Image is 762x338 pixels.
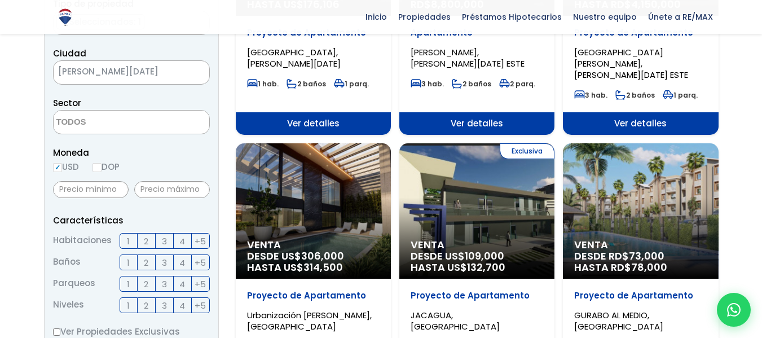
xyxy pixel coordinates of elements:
span: 3 hab. [574,90,607,100]
input: DOP [93,163,102,172]
span: 3 [162,256,167,270]
span: 3 [162,277,167,291]
span: Propiedades [393,8,456,25]
span: 1 parq. [663,90,698,100]
span: DESDE US$ [411,251,543,273]
textarea: Search [54,111,163,135]
span: 3 hab. [411,79,444,89]
span: JACAGUA, [GEOGRAPHIC_DATA] [411,309,500,332]
span: 2 baños [615,90,655,100]
span: [PERSON_NAME], [PERSON_NAME][DATE] ESTE [411,46,525,69]
span: 132,700 [467,260,505,274]
span: GURABO AL MEDIO, [GEOGRAPHIC_DATA] [574,309,663,332]
input: Ver Propiedades Exclusivas [53,328,60,336]
span: 2 [144,299,148,313]
label: USD [53,160,79,174]
span: DESDE US$ [247,251,380,273]
span: 4 [179,277,185,291]
input: USD [53,163,62,172]
span: Habitaciones [53,233,112,249]
span: Venta [411,239,543,251]
span: SANTO DOMINGO OESTE [53,60,210,85]
span: Ciudad [53,47,86,59]
span: 1 [127,256,130,270]
span: 2 baños [452,79,491,89]
span: Ver detalles [399,112,554,135]
input: Precio mínimo [53,181,129,198]
span: DESDE RD$ [574,251,707,273]
span: Baños [53,254,81,270]
span: SANTO DOMINGO OESTE [54,64,181,80]
span: Urbanización [PERSON_NAME], [GEOGRAPHIC_DATA] [247,309,372,332]
span: 4 [179,256,185,270]
span: × [192,68,198,78]
span: 78,000 [631,260,667,274]
span: HASTA US$ [411,262,543,273]
img: Logo de REMAX [55,7,75,27]
span: Inicio [360,8,393,25]
span: 3 [162,234,167,248]
span: +5 [195,277,206,291]
p: Proyecto de Apartamento [247,290,380,301]
span: Venta [247,239,380,251]
button: Remove all items [181,64,198,82]
span: 2 parq. [499,79,535,89]
span: HASTA RD$ [574,262,707,273]
span: [GEOGRAPHIC_DATA][PERSON_NAME], [PERSON_NAME][DATE] ESTE [574,46,688,81]
span: 2 [144,256,148,270]
span: 1 parq. [334,79,369,89]
p: Características [53,213,210,227]
span: HASTA US$ [247,262,380,273]
input: Precio máximo [134,181,210,198]
span: 2 [144,234,148,248]
span: 3 [162,299,167,313]
span: +5 [195,299,206,313]
span: Niveles [53,297,84,313]
span: Únete a RE/MAX [642,8,719,25]
span: 73,000 [629,249,664,263]
span: [GEOGRAPHIC_DATA], [PERSON_NAME][DATE] [247,46,341,69]
span: 4 [179,299,185,313]
p: Proyecto de Apartamento [411,290,543,301]
span: Venta [574,239,707,251]
span: 1 hab. [247,79,279,89]
span: 1 [127,234,130,248]
p: Proyecto de Apartamento [574,290,707,301]
span: Parqueos [53,276,95,292]
span: 1 [127,277,130,291]
span: Nuestro equipo [567,8,642,25]
span: 109,000 [465,249,504,263]
span: Préstamos Hipotecarios [456,8,567,25]
span: +5 [195,256,206,270]
label: DOP [93,160,120,174]
span: 4 [179,234,185,248]
span: 2 [144,277,148,291]
span: Moneda [53,146,210,160]
span: 2 baños [287,79,326,89]
span: 1 [127,299,130,313]
span: 306,000 [301,249,344,263]
span: 314,500 [303,260,343,274]
span: Sector [53,97,81,109]
span: +5 [195,234,206,248]
span: Ver detalles [236,112,391,135]
span: Ver detalles [563,112,718,135]
span: Exclusiva [500,143,554,159]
